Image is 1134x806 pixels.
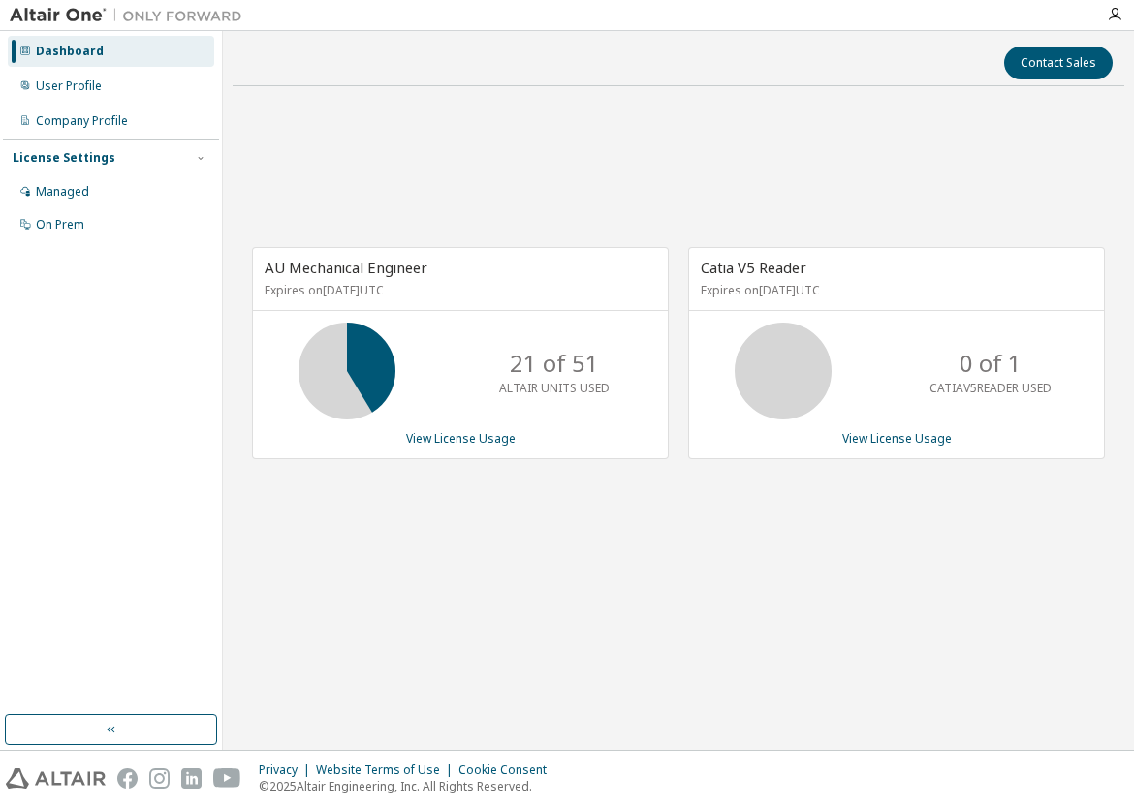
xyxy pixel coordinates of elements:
p: © 2025 Altair Engineering, Inc. All Rights Reserved. [259,778,558,794]
a: View License Usage [406,430,516,447]
img: instagram.svg [149,768,170,789]
span: Catia V5 Reader [701,258,806,277]
a: View License Usage [842,430,952,447]
button: Contact Sales [1004,46,1113,79]
p: ALTAIR UNITS USED [499,380,610,396]
p: Expires on [DATE] UTC [265,282,651,298]
p: 0 of 1 [960,347,1022,380]
div: Dashboard [36,44,104,59]
div: Company Profile [36,113,128,129]
div: Website Terms of Use [316,762,458,778]
div: User Profile [36,78,102,94]
img: altair_logo.svg [6,768,106,789]
div: On Prem [36,217,84,232]
span: AU Mechanical Engineer [265,258,427,277]
img: facebook.svg [117,768,138,789]
img: linkedin.svg [181,768,202,789]
p: CATIAV5READER USED [929,380,1052,396]
div: Privacy [259,762,316,778]
div: License Settings [13,150,115,166]
div: Cookie Consent [458,762,558,778]
div: Managed [36,184,89,200]
img: Altair One [10,6,252,25]
p: Expires on [DATE] UTC [701,282,1087,298]
p: 21 of 51 [510,347,599,380]
img: youtube.svg [213,768,241,789]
